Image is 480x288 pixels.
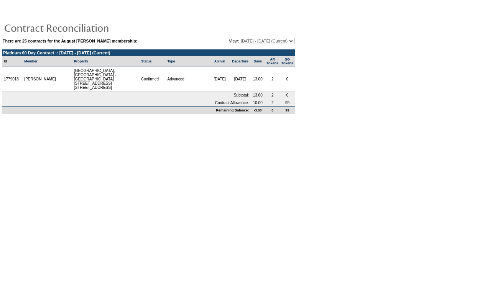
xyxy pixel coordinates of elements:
[72,67,140,92] td: [GEOGRAPHIC_DATA], [GEOGRAPHIC_DATA] - [GEOGRAPHIC_DATA][STREET_ADDRESS] [STREET_ADDRESS]
[166,67,209,92] td: Advanced
[250,67,265,92] td: 13.00
[209,67,230,92] td: [DATE]
[266,57,278,65] a: ARTokens
[4,20,157,35] img: pgTtlContractReconciliation.gif
[140,67,166,92] td: Confirmed
[2,99,250,106] td: Contract Allowance:
[2,106,250,114] td: Remaining Balance:
[281,57,293,65] a: SGTokens
[141,59,152,63] a: Status
[232,59,248,63] a: Departure
[280,106,295,114] td: 99
[250,99,265,106] td: 10.00
[74,59,88,63] a: Property
[265,92,280,99] td: 2
[199,38,294,44] td: View:
[214,59,225,63] a: Arrival
[2,92,250,99] td: Subtotal:
[265,99,280,106] td: 2
[3,39,137,43] b: There are 25 contracts for the August [PERSON_NAME] membership:
[2,67,23,92] td: 1779018
[2,56,23,67] td: Id
[24,59,38,63] a: Member
[2,50,295,56] td: Platinum 60 Day Contract :: [DATE] - [DATE] (Current)
[23,67,58,92] td: [PERSON_NAME]
[167,59,175,63] a: Type
[265,106,280,114] td: 0
[265,67,280,92] td: 2
[280,99,295,106] td: 99
[253,59,262,63] a: Days
[250,106,265,114] td: -3.00
[280,92,295,99] td: 0
[230,67,250,92] td: [DATE]
[250,92,265,99] td: 13.00
[280,67,295,92] td: 0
